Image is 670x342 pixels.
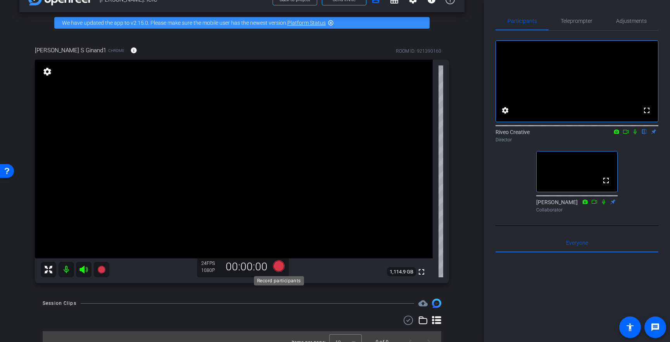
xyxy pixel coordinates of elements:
[496,128,658,143] div: Riveo Creative
[387,267,416,277] span: 1,114.9 GB
[396,48,441,55] div: ROOM ID: 921390160
[651,323,660,332] mat-icon: message
[108,48,124,53] span: Chrome
[616,18,647,24] span: Adjustments
[432,299,441,308] img: Session clips
[561,18,592,24] span: Teleprompter
[642,106,651,115] mat-icon: fullscreen
[501,106,510,115] mat-icon: settings
[640,128,649,135] mat-icon: flip
[201,267,221,273] div: 1080P
[601,176,611,185] mat-icon: fullscreen
[35,46,106,55] span: [PERSON_NAME] S Ginand1
[417,267,426,277] mat-icon: fullscreen
[254,276,304,285] div: Record participants
[418,299,428,308] mat-icon: cloud_upload
[508,18,537,24] span: Participants
[42,67,53,76] mat-icon: settings
[566,240,588,246] span: Everyone
[130,47,137,54] mat-icon: info
[43,299,76,307] div: Session Clips
[625,323,635,332] mat-icon: accessibility
[536,198,618,213] div: [PERSON_NAME]
[418,299,428,308] span: Destinations for your clips
[54,17,430,29] div: We have updated the app to v2.15.0. Please make sure the mobile user has the newest version.
[201,260,221,266] div: 24
[207,261,215,266] span: FPS
[328,20,334,26] mat-icon: highlight_off
[496,136,658,143] div: Director
[221,260,273,273] div: 00:00:00
[536,206,618,213] div: Collaborator
[287,20,326,26] a: Platform Status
